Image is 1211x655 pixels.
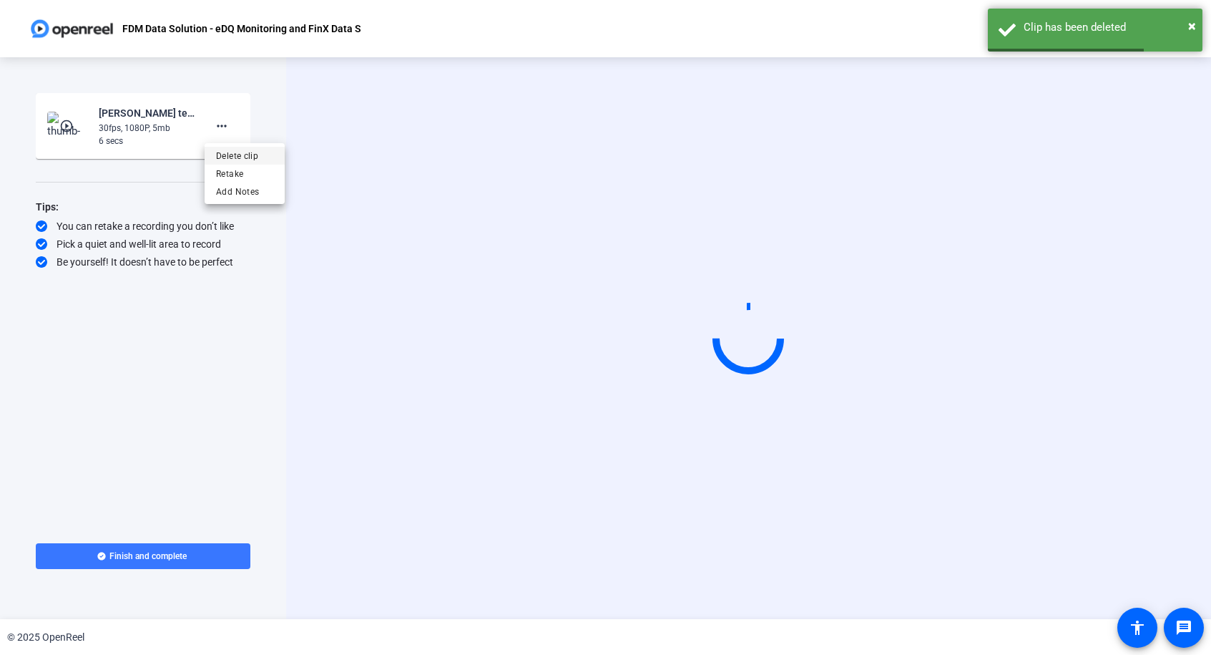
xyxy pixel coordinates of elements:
[216,165,273,183] span: Retake
[216,147,273,165] span: Delete clip
[1024,19,1192,36] div: Clip has been deleted
[1188,15,1196,37] button: Close
[1188,17,1196,34] span: ×
[216,183,273,200] span: Add Notes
